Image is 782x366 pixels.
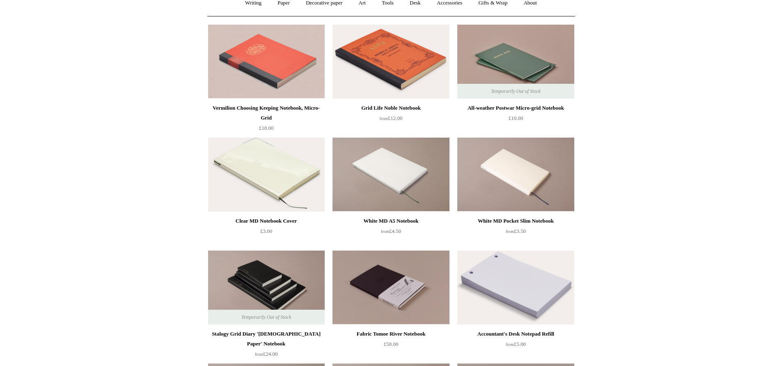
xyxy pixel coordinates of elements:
a: Accountant's Desk Notepad Refill Accountant's Desk Notepad Refill [457,251,574,325]
div: Vermilion Choosing Keeping Notebook, Micro-Grid [210,103,323,123]
img: Stalogy Grid Diary 'Bible Paper' Notebook [208,251,325,325]
a: Grid Life Noble Notebook from£12.00 [333,103,449,137]
span: from [506,229,514,234]
div: White MD Pocket Slim Notebook [459,216,572,226]
span: from [381,229,389,234]
img: Clear MD Notebook Cover [208,138,325,212]
img: White MD A5 Notebook [333,138,449,212]
a: Clear MD Notebook Cover Clear MD Notebook Cover [208,138,325,212]
span: £5.00 [506,341,526,347]
div: Clear MD Notebook Cover [210,216,323,226]
span: £18.00 [259,125,274,131]
span: £10.00 [509,115,523,121]
div: Accountant's Desk Notepad Refill [459,329,572,339]
a: Grid Life Noble Notebook Grid Life Noble Notebook [333,25,449,99]
span: Temporarily Out of Stock [233,310,299,325]
span: £50.00 [384,341,399,347]
a: Vermilion Choosing Keeping Notebook, Micro-Grid £18.00 [208,103,325,137]
img: Accountant's Desk Notepad Refill [457,251,574,325]
div: Fabric Tomoe River Notebook [335,329,447,339]
a: Fabric Tomoe River Notebook £50.00 [333,329,449,363]
span: £4.50 [381,228,401,234]
a: Stalogy Grid Diary 'Bible Paper' Notebook Stalogy Grid Diary 'Bible Paper' Notebook Temporarily O... [208,251,325,325]
a: Clear MD Notebook Cover £3.00 [208,216,325,250]
a: White MD A5 Notebook White MD A5 Notebook [333,138,449,212]
span: from [380,116,388,121]
img: Grid Life Noble Notebook [333,25,449,99]
span: £12.00 [380,115,403,121]
span: £24.00 [255,351,278,357]
img: White MD Pocket Slim Notebook [457,138,574,212]
a: White MD A5 Notebook from£4.50 [333,216,449,250]
div: All-weather Postwar Micro-grid Notebook [459,103,572,113]
a: All-weather Postwar Micro-grid Notebook £10.00 [457,103,574,137]
div: Grid Life Noble Notebook [335,103,447,113]
img: Vermilion Choosing Keeping Notebook, Micro-Grid [208,25,325,99]
a: Fabric Tomoe River Notebook Fabric Tomoe River Notebook [333,251,449,325]
span: £3.50 [506,228,526,234]
a: Accountant's Desk Notepad Refill from£5.00 [457,329,574,363]
span: Temporarily Out of Stock [483,84,549,99]
div: Stalogy Grid Diary '[DEMOGRAPHIC_DATA] Paper' Notebook [210,329,323,349]
a: White MD Pocket Slim Notebook from£3.50 [457,216,574,250]
span: from [255,352,263,357]
span: from [506,342,514,347]
a: White MD Pocket Slim Notebook White MD Pocket Slim Notebook [457,138,574,212]
a: Vermilion Choosing Keeping Notebook, Micro-Grid Vermilion Choosing Keeping Notebook, Micro-Grid [208,25,325,99]
img: All-weather Postwar Micro-grid Notebook [457,25,574,99]
a: All-weather Postwar Micro-grid Notebook All-weather Postwar Micro-grid Notebook Temporarily Out o... [457,25,574,99]
div: White MD A5 Notebook [335,216,447,226]
img: Fabric Tomoe River Notebook [333,251,449,325]
a: Stalogy Grid Diary '[DEMOGRAPHIC_DATA] Paper' Notebook from£24.00 [208,329,325,363]
span: £3.00 [260,228,272,234]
